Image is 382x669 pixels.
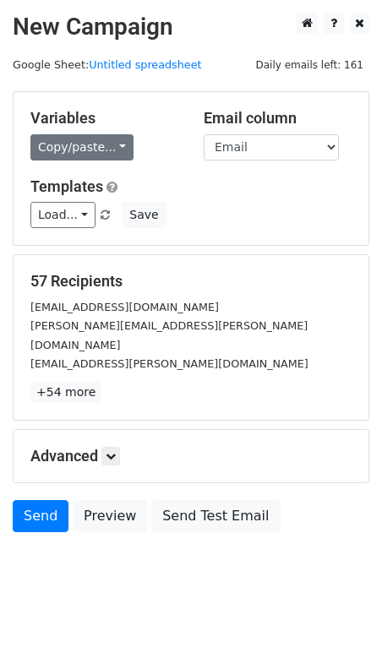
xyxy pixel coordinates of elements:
a: Templates [30,177,103,195]
a: Send [13,500,68,532]
button: Save [122,202,166,228]
h5: Advanced [30,447,352,465]
a: Untitled spreadsheet [89,58,201,71]
h2: New Campaign [13,13,369,41]
span: Daily emails left: 161 [249,56,369,74]
a: Send Test Email [151,500,280,532]
small: [PERSON_NAME][EMAIL_ADDRESS][PERSON_NAME][DOMAIN_NAME] [30,319,308,351]
a: Daily emails left: 161 [249,58,369,71]
small: [EMAIL_ADDRESS][PERSON_NAME][DOMAIN_NAME] [30,357,308,370]
iframe: Chat Widget [297,588,382,669]
small: [EMAIL_ADDRESS][DOMAIN_NAME] [30,301,219,313]
h5: Email column [204,109,352,128]
a: Copy/paste... [30,134,134,160]
a: Load... [30,202,95,228]
small: Google Sheet: [13,58,202,71]
h5: 57 Recipients [30,272,352,291]
a: Preview [73,500,147,532]
a: +54 more [30,382,101,403]
h5: Variables [30,109,178,128]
